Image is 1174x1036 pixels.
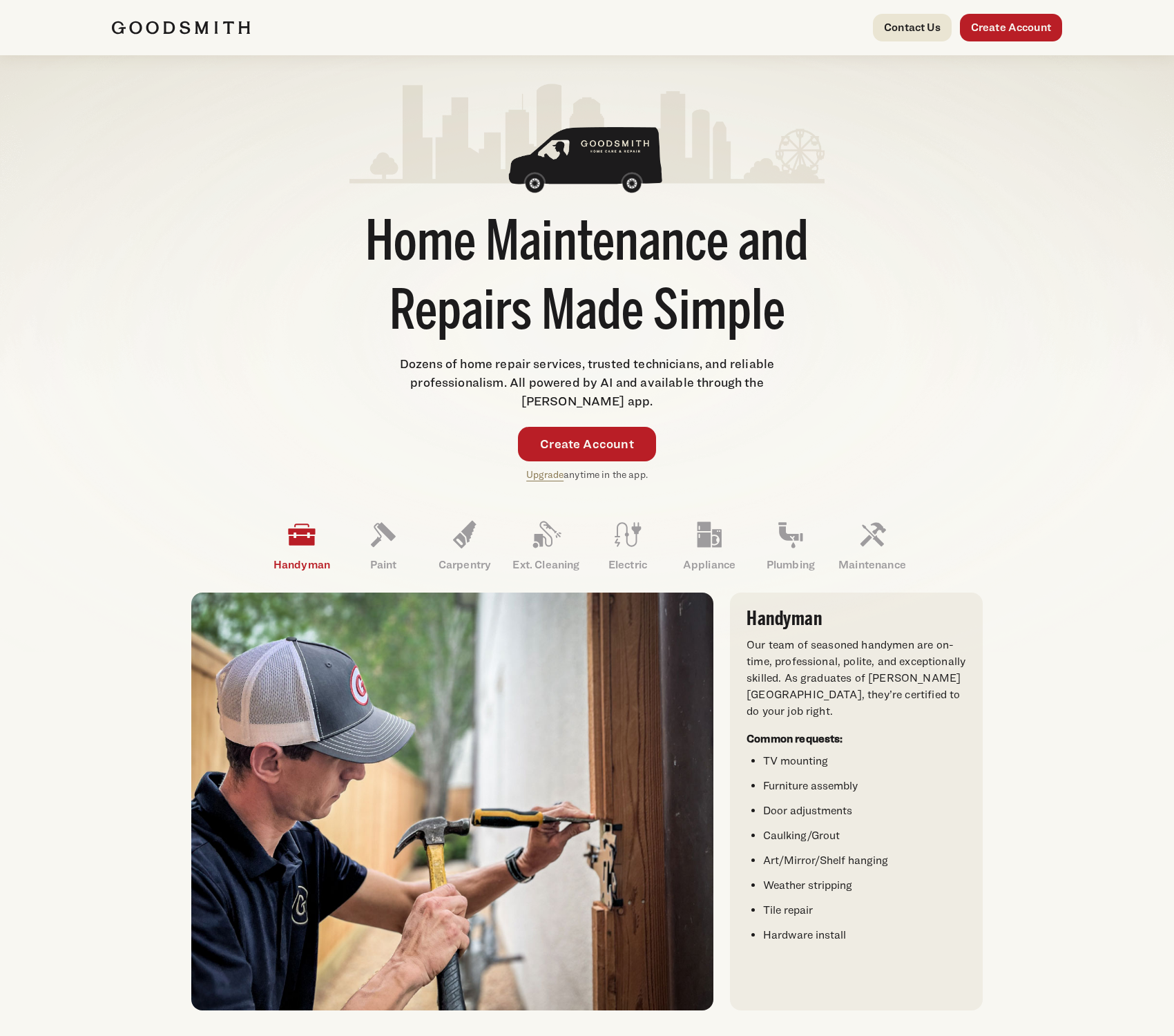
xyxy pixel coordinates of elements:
h1: Home Maintenance and Repairs Made Simple [349,211,825,349]
a: Paint [343,510,424,582]
p: Carpentry [424,557,506,573]
a: Plumbing [750,510,831,582]
li: Hardware install [763,927,966,943]
a: Appliance [668,510,750,582]
h3: Handyman [747,609,966,629]
a: Upgrade [526,468,564,480]
p: Our team of seasoned handymen are on-time, professional, polite, and exceptionally skilled. As gr... [747,637,966,720]
a: Maintenance [831,510,913,582]
li: TV mounting [763,753,966,769]
a: Contact Us [873,14,952,41]
a: Create Account [960,14,1062,41]
p: Electric [587,557,668,573]
li: Caulking/Grout [763,827,966,844]
img: Goodsmith [112,21,250,35]
p: Handyman [261,557,343,573]
li: Furniture assembly [763,778,966,794]
li: Door adjustments [763,803,966,819]
a: Ext. Cleaning [506,510,587,582]
p: Ext. Cleaning [506,557,587,573]
strong: Common requests: [747,732,843,745]
a: Carpentry [424,510,506,582]
p: Maintenance [831,557,913,573]
a: Handyman [261,510,343,582]
p: Plumbing [750,557,831,573]
p: anytime in the app. [526,467,648,483]
span: Dozens of home repair services, trusted technicians, and reliable professionalism. All powered by... [400,356,774,408]
li: Art/Mirror/Shelf hanging [763,852,966,869]
li: Weather stripping [763,877,966,894]
li: Tile repair [763,902,966,919]
img: A handyman in a cap and polo shirt using a hammer to work on a door frame. [191,593,713,1010]
p: Paint [343,557,424,573]
a: Create Account [518,427,656,461]
p: Appliance [668,557,750,573]
a: Electric [587,510,668,582]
